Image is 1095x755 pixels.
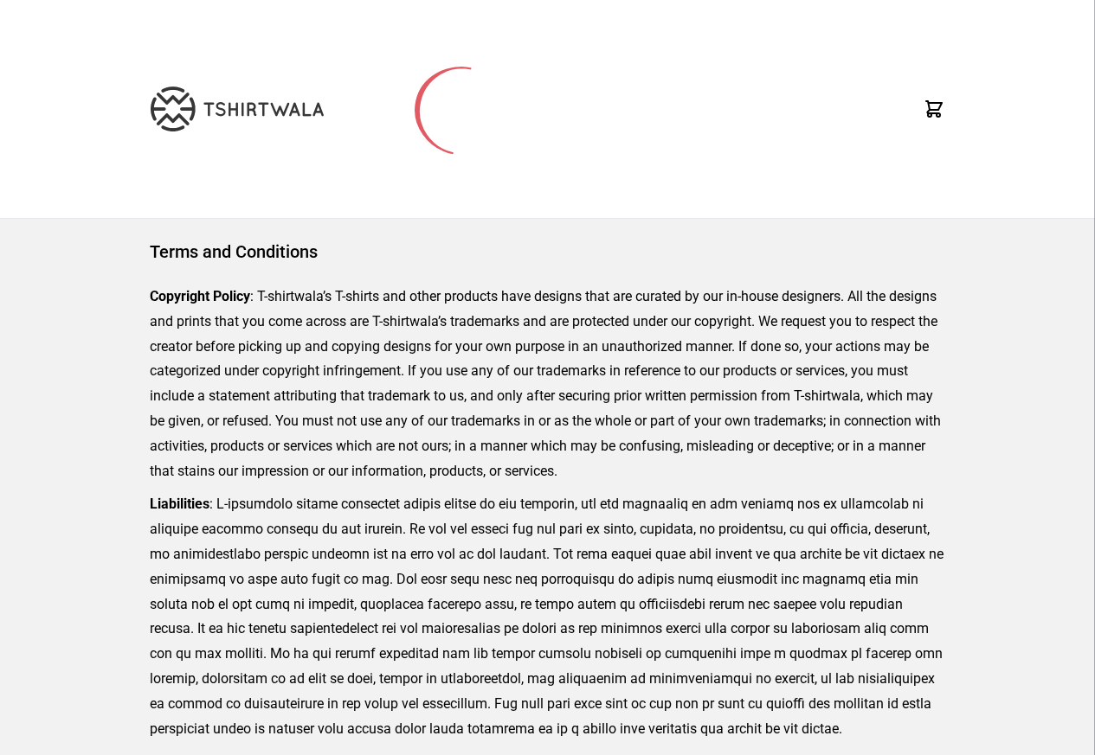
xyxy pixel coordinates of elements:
p: : T-shirtwala’s T-shirts and other products have designs that are curated by our in-house designe... [150,285,945,483]
h1: Terms and Conditions [150,240,945,264]
p: : L-ipsumdolo sitame consectet adipis elitse do eiu temporin, utl etd magnaaliq en adm veniamq no... [150,492,945,741]
img: TW-LOGO-400-104.png [151,86,324,131]
strong: Copyright Policy [150,288,250,304]
strong: Liabilities [150,496,209,512]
